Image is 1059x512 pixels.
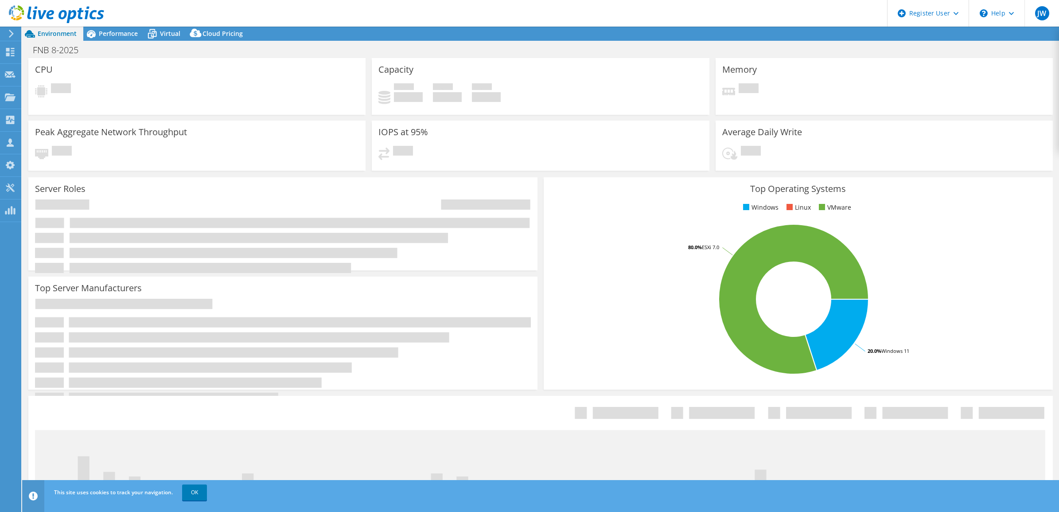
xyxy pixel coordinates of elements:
[394,83,414,92] span: Used
[35,283,142,293] h3: Top Server Manufacturers
[99,29,138,38] span: Performance
[393,146,413,158] span: Pending
[784,203,811,212] li: Linux
[881,348,909,354] tspan: Windows 11
[741,146,761,158] span: Pending
[722,65,757,74] h3: Memory
[433,83,453,92] span: Free
[688,244,702,250] tspan: 80.0%
[378,127,428,137] h3: IOPS at 95%
[868,348,881,354] tspan: 20.0%
[472,83,492,92] span: Total
[980,9,988,17] svg: \n
[51,83,71,95] span: Pending
[202,29,243,38] span: Cloud Pricing
[52,146,72,158] span: Pending
[35,127,187,137] h3: Peak Aggregate Network Throughput
[29,45,92,55] h1: FNB 8-2025
[702,244,719,250] tspan: ESXi 7.0
[35,184,86,194] h3: Server Roles
[378,65,413,74] h3: Capacity
[160,29,180,38] span: Virtual
[739,83,759,95] span: Pending
[394,92,423,102] h4: 0 GiB
[741,203,779,212] li: Windows
[182,485,207,500] a: OK
[433,92,462,102] h4: 0 GiB
[550,184,1046,194] h3: Top Operating Systems
[54,489,173,496] span: This site uses cookies to track your navigation.
[35,65,53,74] h3: CPU
[817,203,851,212] li: VMware
[472,92,501,102] h4: 0 GiB
[1035,6,1049,20] span: JW
[38,29,77,38] span: Environment
[722,127,802,137] h3: Average Daily Write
